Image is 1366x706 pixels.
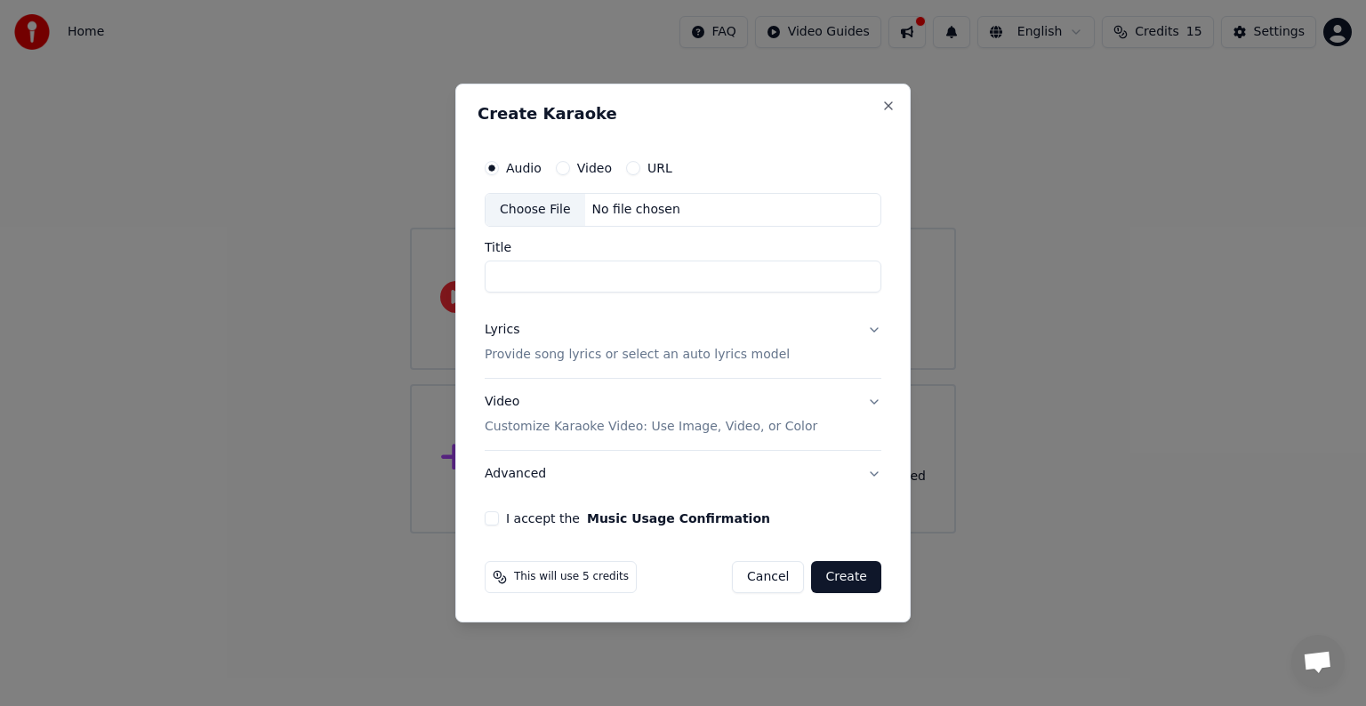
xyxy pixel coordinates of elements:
[485,307,881,378] button: LyricsProvide song lyrics or select an auto lyrics model
[486,194,585,226] div: Choose File
[647,162,672,174] label: URL
[485,321,519,339] div: Lyrics
[485,241,881,253] label: Title
[485,418,817,436] p: Customize Karaoke Video: Use Image, Video, or Color
[485,451,881,497] button: Advanced
[514,570,629,584] span: This will use 5 credits
[585,201,687,219] div: No file chosen
[478,106,888,122] h2: Create Karaoke
[732,561,804,593] button: Cancel
[485,393,817,436] div: Video
[485,379,881,450] button: VideoCustomize Karaoke Video: Use Image, Video, or Color
[485,346,790,364] p: Provide song lyrics or select an auto lyrics model
[587,512,770,525] button: I accept the
[506,512,770,525] label: I accept the
[577,162,612,174] label: Video
[506,162,542,174] label: Audio
[811,561,881,593] button: Create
